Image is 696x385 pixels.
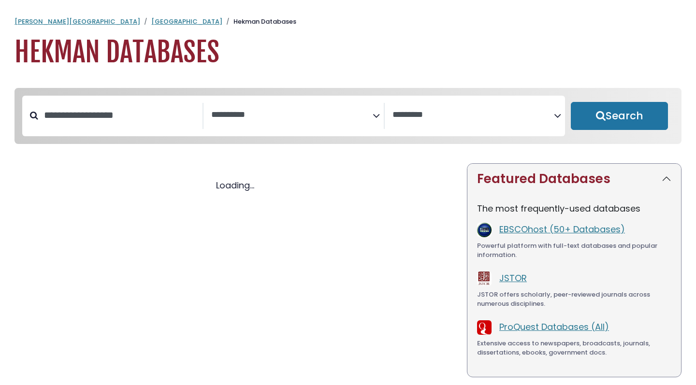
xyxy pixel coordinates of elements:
button: Submit for Search Results [571,102,668,130]
nav: Search filters [14,88,681,144]
div: Powerful platform with full-text databases and popular information. [477,241,671,260]
a: JSTOR [499,272,527,284]
a: [PERSON_NAME][GEOGRAPHIC_DATA] [14,17,140,26]
nav: breadcrumb [14,17,681,27]
a: ProQuest Databases (All) [499,321,609,333]
textarea: Search [211,110,373,120]
input: Search database by title or keyword [38,107,203,123]
a: EBSCOhost (50+ Databases) [499,223,625,235]
p: The most frequently-used databases [477,202,671,215]
div: Extensive access to newspapers, broadcasts, journals, dissertations, ebooks, government docs. [477,339,671,357]
textarea: Search [392,110,554,120]
div: Loading... [14,179,455,192]
div: JSTOR offers scholarly, peer-reviewed journals across numerous disciplines. [477,290,671,309]
button: Featured Databases [467,164,681,194]
a: [GEOGRAPHIC_DATA] [151,17,222,26]
li: Hekman Databases [222,17,296,27]
h1: Hekman Databases [14,36,681,69]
